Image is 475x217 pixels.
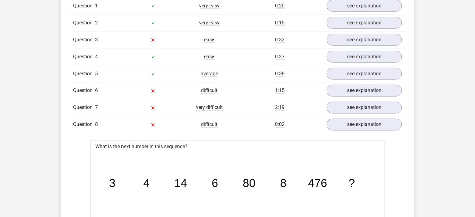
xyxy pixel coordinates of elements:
[95,3,98,9] span: 1
[204,37,215,43] span: easy
[281,177,287,190] tspan: 8
[275,71,285,77] span: 0:38
[95,37,98,43] span: 3
[275,54,285,60] span: 0:37
[73,70,95,77] span: Question
[73,36,95,44] span: Question
[243,177,256,190] tspan: 80
[73,2,95,10] span: Question
[327,85,402,97] a: see explanation
[73,19,95,27] span: Question
[327,102,402,114] a: see explanation
[327,17,402,29] a: see explanation
[109,177,115,190] tspan: 3
[349,177,356,190] tspan: ?
[275,105,285,111] span: 2:19
[327,51,402,63] a: see explanation
[199,20,220,26] span: very easy
[199,3,220,9] span: very easy
[275,122,285,128] span: 0:02
[204,54,215,60] span: easy
[201,71,218,77] span: average
[73,53,95,61] span: Question
[143,177,150,190] tspan: 4
[275,20,285,26] span: 0:15
[175,177,187,190] tspan: 14
[95,71,98,77] span: 5
[275,88,285,94] span: 1:15
[327,68,402,80] a: see explanation
[95,105,98,111] span: 7
[275,37,285,43] span: 0:32
[95,122,98,127] span: 8
[95,88,98,94] span: 6
[201,88,218,94] span: difficult
[95,20,98,26] span: 2
[73,87,95,94] span: Question
[327,34,402,46] a: see explanation
[95,54,98,60] span: 4
[275,3,285,9] span: 0:20
[201,122,218,128] span: difficult
[308,177,328,190] tspan: 476
[327,119,402,131] a: see explanation
[212,177,219,190] tspan: 6
[73,104,95,111] span: Question
[73,121,95,128] span: Question
[196,105,223,111] span: very difficult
